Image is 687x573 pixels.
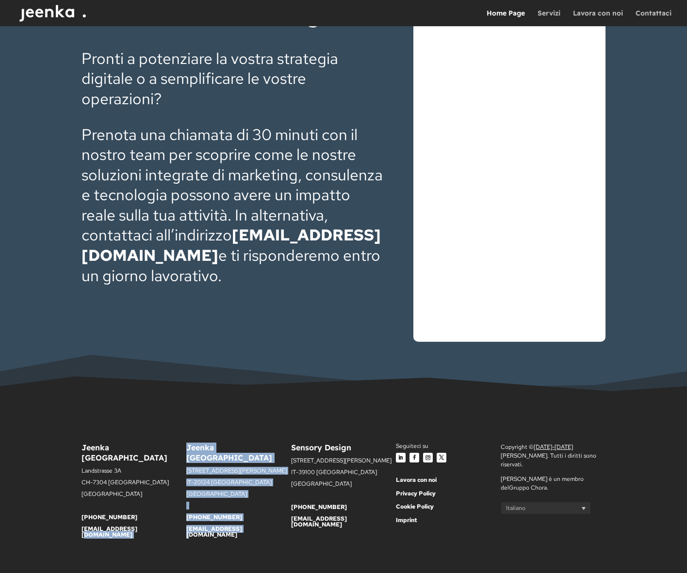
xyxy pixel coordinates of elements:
p: IT-20124 [GEOGRAPHIC_DATA] [186,479,291,491]
iframe: Select a Date & Time - Calendly [413,2,605,342]
p: Landstrasse 3A [82,468,186,479]
h6: Sensory Design [291,443,396,458]
h6: Jeenka [GEOGRAPHIC_DATA] [82,443,186,468]
a: [EMAIL_ADDRESS][DOMAIN_NAME] [82,525,137,539]
p: [STREET_ADDRESS][PERSON_NAME] [186,468,291,479]
p: IT-39100 [GEOGRAPHIC_DATA] [291,469,396,481]
a: Gruppo Chora [509,484,547,492]
a: Italiano [501,502,591,514]
span: Copyright © [PERSON_NAME]. Tutti i diritti sono riservati. [501,443,596,468]
a: Contattaci [636,10,671,26]
p: Pronti a potenziare la vostra strategia digitale o a semplificare le vostre operazioni? [82,48,384,125]
a: Servizi [538,10,560,26]
a: Cookie Policy [396,503,434,510]
a: [PHONE_NUMBER] [82,513,137,521]
p: CH-7304 [GEOGRAPHIC_DATA] [82,479,186,491]
a: [EMAIL_ADDRESS][DOMAIN_NAME] [186,525,242,539]
a: Lavora con noi [396,476,437,484]
p: Prenota una chiamata di 30 minuti con il nostro team per scoprire come le nostre soluzioni integr... [82,125,384,286]
a: Segui su X [437,453,446,462]
p: [STREET_ADDRESS][PERSON_NAME] [291,458,396,469]
a: Lavora con noi [573,10,623,26]
a: Home Page [487,10,525,26]
a: Segui su Instagram [423,453,433,462]
div: Seguiteci su [396,443,501,450]
p: [GEOGRAPHIC_DATA] [291,481,396,493]
p: [PERSON_NAME] è un membro del . [501,475,605,492]
tcxspan: Call 2000-2025 via 3CX [534,443,573,451]
p: [GEOGRAPHIC_DATA] [82,491,186,503]
a: Privacy Policy [396,490,436,497]
p: [GEOGRAPHIC_DATA] [186,491,291,503]
a: Segui su Facebook [409,453,419,462]
span: Italiano [506,505,525,512]
h6: Jeenka [GEOGRAPHIC_DATA] [186,443,291,468]
a: [EMAIL_ADDRESS][DOMAIN_NAME] [291,515,347,528]
a: [EMAIL_ADDRESS][DOMAIN_NAME] [82,224,381,266]
a: Segui su LinkedIn [396,453,406,462]
a: Imprint [396,516,417,524]
a: [PHONE_NUMBER] [291,503,347,511]
a: [PHONE_NUMBER] [186,513,242,521]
